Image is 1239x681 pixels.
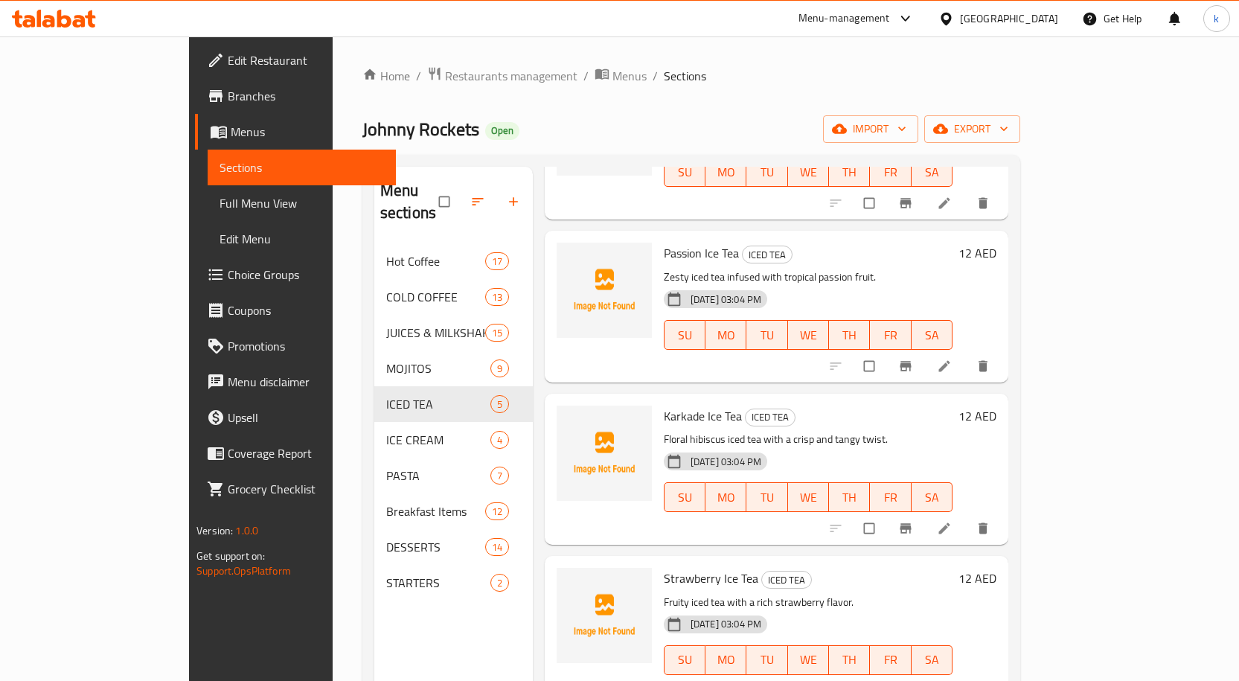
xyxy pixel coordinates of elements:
a: Branches [195,78,396,114]
p: Fruity iced tea with a rich strawberry flavor. [664,593,953,612]
span: MO [711,487,740,508]
span: Choice Groups [228,266,384,284]
button: TH [829,320,870,350]
button: SU [664,482,705,512]
span: Breakfast Items [386,502,485,520]
button: MO [705,320,746,350]
h6: 12 AED [958,243,996,263]
a: Coupons [195,292,396,328]
a: Edit menu item [937,196,955,211]
span: MO [711,162,740,183]
button: SU [664,320,705,350]
span: Karkade Ice Tea [664,405,742,427]
span: FR [876,649,905,671]
span: TU [752,649,781,671]
a: Choice Groups [195,257,396,292]
span: ICED TEA [746,409,795,426]
span: ICED TEA [743,246,792,263]
span: export [936,120,1008,138]
button: TU [746,645,787,675]
span: 2 [491,576,508,590]
div: items [490,431,509,449]
button: TU [746,320,787,350]
button: import [823,115,918,143]
span: 13 [486,290,508,304]
a: Menu disclaimer [195,364,396,400]
span: Sections [664,67,706,85]
span: Sort sections [461,185,497,218]
div: PASTA7 [374,458,533,493]
div: items [485,538,509,556]
h6: 12 AED [958,568,996,589]
a: Support.OpsPlatform [196,561,291,581]
span: [DATE] 03:04 PM [685,617,767,631]
button: Add section [497,185,533,218]
span: ICED TEA [386,395,490,413]
button: TH [829,482,870,512]
span: Strawberry Ice Tea [664,567,758,589]
span: Edit Menu [220,230,384,248]
div: JUICES & MILKSHAKES [386,324,485,342]
span: Open [485,124,519,137]
span: 15 [486,326,508,340]
span: Promotions [228,337,384,355]
h6: 12 AED [958,406,996,426]
div: items [485,324,509,342]
span: SU [670,649,699,671]
div: Open [485,122,519,140]
button: Branch-specific-item [889,350,925,383]
span: 4 [491,433,508,447]
nav: breadcrumb [362,66,1020,86]
a: Edit menu item [937,359,955,374]
a: Edit menu item [937,521,955,536]
div: items [485,252,509,270]
div: COLD COFFEE [386,288,485,306]
div: items [490,359,509,377]
p: Floral hibiscus iced tea with a crisp and tangy twist. [664,430,953,449]
div: PASTA [386,467,490,485]
span: TU [752,487,781,508]
button: export [924,115,1020,143]
span: WE [794,649,823,671]
span: SU [670,487,699,508]
button: MO [705,645,746,675]
a: Restaurants management [427,66,577,86]
button: SA [912,482,953,512]
span: FR [876,162,905,183]
button: WE [788,157,829,187]
div: ICED TEA [761,571,812,589]
span: Select to update [855,352,886,380]
span: WE [794,487,823,508]
div: items [490,574,509,592]
li: / [416,67,421,85]
div: ICED TEA5 [374,386,533,422]
span: 9 [491,362,508,376]
span: SA [918,487,947,508]
span: [DATE] 03:04 PM [685,292,767,307]
span: Edit Restaurant [228,51,384,69]
span: MO [711,324,740,346]
span: Johnny Rockets [362,112,479,146]
span: Coupons [228,301,384,319]
div: Menu-management [798,10,890,28]
nav: Menu sections [374,237,533,607]
span: ICED TEA [762,572,811,589]
h2: Menu sections [380,179,439,224]
button: WE [788,645,829,675]
button: MO [705,157,746,187]
div: COLD COFFEE13 [374,279,533,315]
span: Version: [196,521,233,540]
div: DESSERTS14 [374,529,533,565]
span: Select to update [855,514,886,543]
img: Passion Ice Tea [557,243,652,338]
div: MOJITOS9 [374,351,533,386]
span: Upsell [228,409,384,426]
span: Select to update [855,189,886,217]
span: FR [876,324,905,346]
span: Grocery Checklist [228,480,384,498]
span: import [835,120,906,138]
span: [DATE] 03:04 PM [685,455,767,469]
button: WE [788,320,829,350]
span: TU [752,324,781,346]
